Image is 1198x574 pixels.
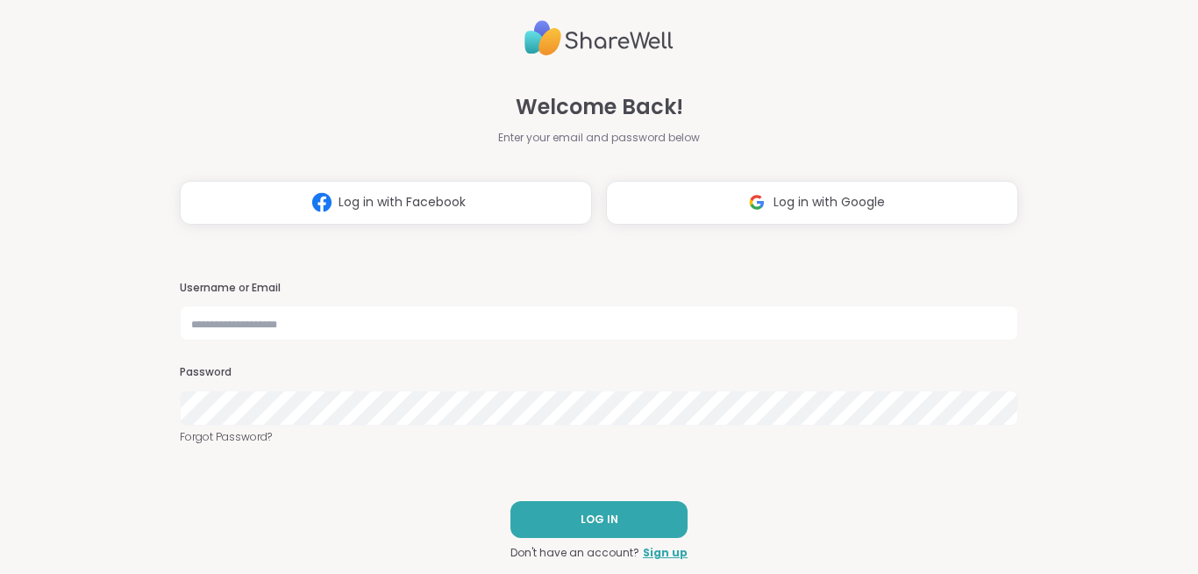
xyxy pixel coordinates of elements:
span: LOG IN [581,512,618,527]
span: Welcome Back! [516,91,683,123]
span: Don't have an account? [510,545,639,561]
h3: Username or Email [180,281,1018,296]
img: ShareWell Logomark [305,186,339,219]
a: Sign up [643,545,688,561]
span: Enter your email and password below [498,130,700,146]
a: Forgot Password? [180,429,1018,445]
img: ShareWell Logomark [740,186,774,219]
button: LOG IN [510,501,688,538]
span: Log in with Google [774,193,885,212]
button: Log in with Facebook [180,181,592,225]
img: ShareWell Logo [524,13,674,63]
h3: Password [180,365,1018,380]
button: Log in with Google [606,181,1018,225]
span: Log in with Facebook [339,193,466,212]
